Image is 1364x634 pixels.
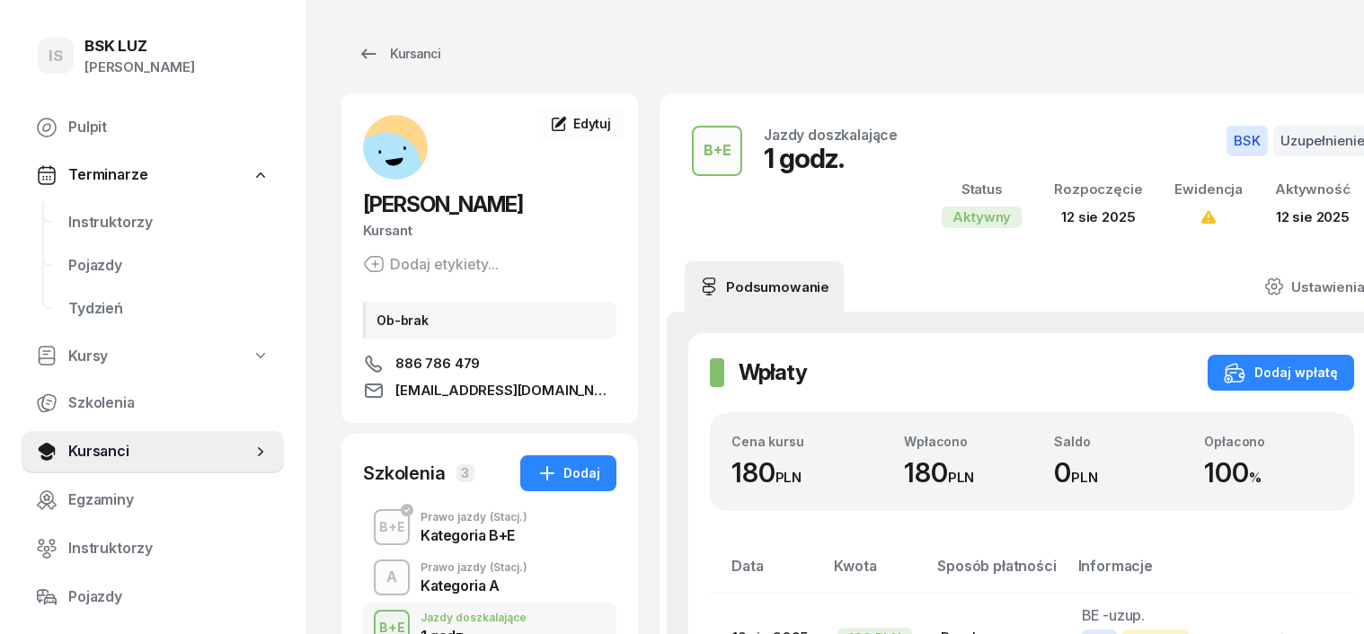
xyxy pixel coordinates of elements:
span: BSK [1227,126,1268,156]
div: Kursanci [358,43,440,65]
div: Aktywny [942,207,1022,228]
div: Dodaj wpłatę [1224,362,1338,383]
span: Pulpit [68,116,270,139]
span: [EMAIL_ADDRESS][DOMAIN_NAME] [395,380,616,401]
a: Tydzień [54,287,284,330]
th: Kwota [823,554,926,593]
a: Pulpit [22,106,284,149]
span: Instruktorzy [68,211,270,234]
small: PLN [1071,469,1098,486]
a: Pojazdy [54,244,284,287]
button: Dodaj etykiety... [363,253,499,275]
div: Status [942,178,1022,201]
div: B+E [372,515,412,538]
a: Instruktorzy [54,201,284,244]
div: Jazdy doszkalające [421,612,527,623]
div: 12 sie 2025 [1275,206,1351,229]
span: Egzaminy [68,489,270,512]
span: BE -uzup. [1082,606,1146,624]
div: Kategoria A [421,578,527,593]
div: Saldo [1054,434,1182,449]
th: Sposób płatności [926,554,1067,593]
div: BSK LUZ [84,39,195,54]
span: 12 sie 2025 [1061,208,1135,225]
div: 180 [731,456,881,489]
div: [PERSON_NAME] [84,56,195,79]
small: PLN [948,469,975,486]
span: 3 [456,464,474,482]
a: Podsumowanie [685,261,844,312]
div: Jazdy doszkalające [764,128,898,142]
a: Kursanci [22,430,284,473]
div: Prawo jazdy [421,562,527,573]
div: B+E [696,136,739,166]
div: Kategoria B+E [421,528,527,542]
a: Pojazdy [22,576,284,619]
span: IS [49,48,63,64]
div: Ewidencja [1174,178,1243,201]
div: 100 [1204,456,1332,489]
span: Szkolenia [68,392,270,415]
small: PLN [775,469,802,486]
span: Pojazdy [68,254,270,277]
button: Dodaj [520,455,616,491]
th: Informacje [1067,554,1218,593]
div: 0 [1054,456,1182,489]
a: Instruktorzy [22,527,284,570]
div: Prawo jazdy [421,512,527,523]
a: [EMAIL_ADDRESS][DOMAIN_NAME] [363,380,616,401]
div: Rozpoczęcie [1054,178,1142,201]
div: 1 godz. [764,142,898,174]
div: Opłacono [1204,434,1332,449]
div: Cena kursu [731,434,881,449]
h2: Wpłaty [739,358,807,387]
span: Instruktorzy [68,537,270,560]
span: Kursy [68,345,108,368]
span: Terminarze [68,163,147,187]
div: Kursant [363,219,616,242]
span: Tydzień [68,297,270,321]
button: APrawo jazdy(Stacj.)Kategoria A [363,552,616,603]
span: 886 786 479 [395,353,480,374]
div: Wpłacono [904,434,1032,449]
span: Edytuj [573,116,611,131]
span: (Stacj.) [490,562,527,573]
div: Aktywność [1275,178,1351,201]
div: A [379,562,404,593]
button: Dodaj wpłatę [1208,355,1354,391]
span: (Stacj.) [490,512,527,523]
a: Kursy [22,336,284,377]
button: B+E [692,126,742,176]
span: Kursanci [68,440,252,463]
a: Szkolenia [22,382,284,425]
div: Dodaj [536,462,600,484]
a: 886 786 479 [363,353,616,374]
button: B+E [374,509,410,545]
div: 180 [904,456,1032,489]
a: Edytuj [537,108,624,140]
a: Egzaminy [22,479,284,522]
a: Kursanci [341,36,456,72]
div: Ob-brak [363,302,616,339]
span: [PERSON_NAME] [363,191,523,217]
button: A [374,559,410,595]
div: Szkolenia [363,461,446,486]
small: % [1249,469,1262,486]
th: Data [710,554,823,593]
a: Terminarze [22,154,284,196]
span: Pojazdy [68,586,270,609]
button: B+EPrawo jazdy(Stacj.)Kategoria B+E [363,502,616,552]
